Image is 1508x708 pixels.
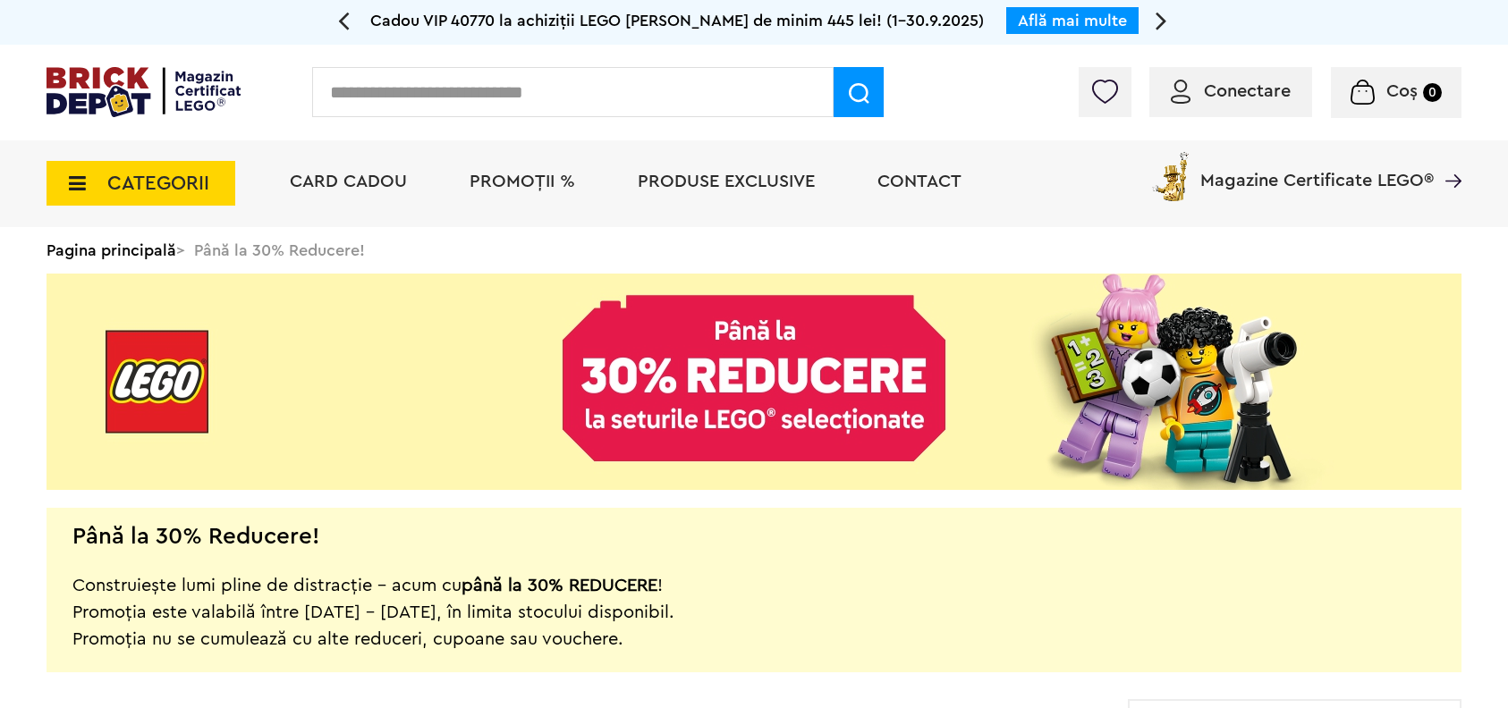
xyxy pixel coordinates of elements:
[290,173,407,190] a: Card Cadou
[1204,82,1291,100] span: Conectare
[1423,83,1442,102] small: 0
[47,227,1461,274] div: > Până la 30% Reducere!
[370,13,984,29] span: Cadou VIP 40770 la achiziții LEGO [PERSON_NAME] de minim 445 lei! (1-30.9.2025)
[1386,82,1418,100] span: Coș
[72,599,674,653] p: Promoția este valabilă între [DATE] – [DATE], în limita stocului disponibil. Promoția nu se cumul...
[1018,13,1127,29] a: Află mai multe
[877,173,962,190] a: Contact
[462,577,657,594] strong: până la 30% REDUCERE
[1434,148,1461,166] a: Magazine Certificate LEGO®
[47,274,1461,490] img: Landing page banner
[72,545,674,599] p: Construiește lumi pline de distracție – acum cu !
[470,173,575,190] a: PROMOȚII %
[47,242,176,258] a: Pagina principală
[1171,82,1291,100] a: Conectare
[1200,148,1434,190] span: Magazine Certificate LEGO®
[638,173,815,190] a: Produse exclusive
[72,527,319,545] h2: Până la 30% Reducere!
[107,173,209,193] span: CATEGORII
